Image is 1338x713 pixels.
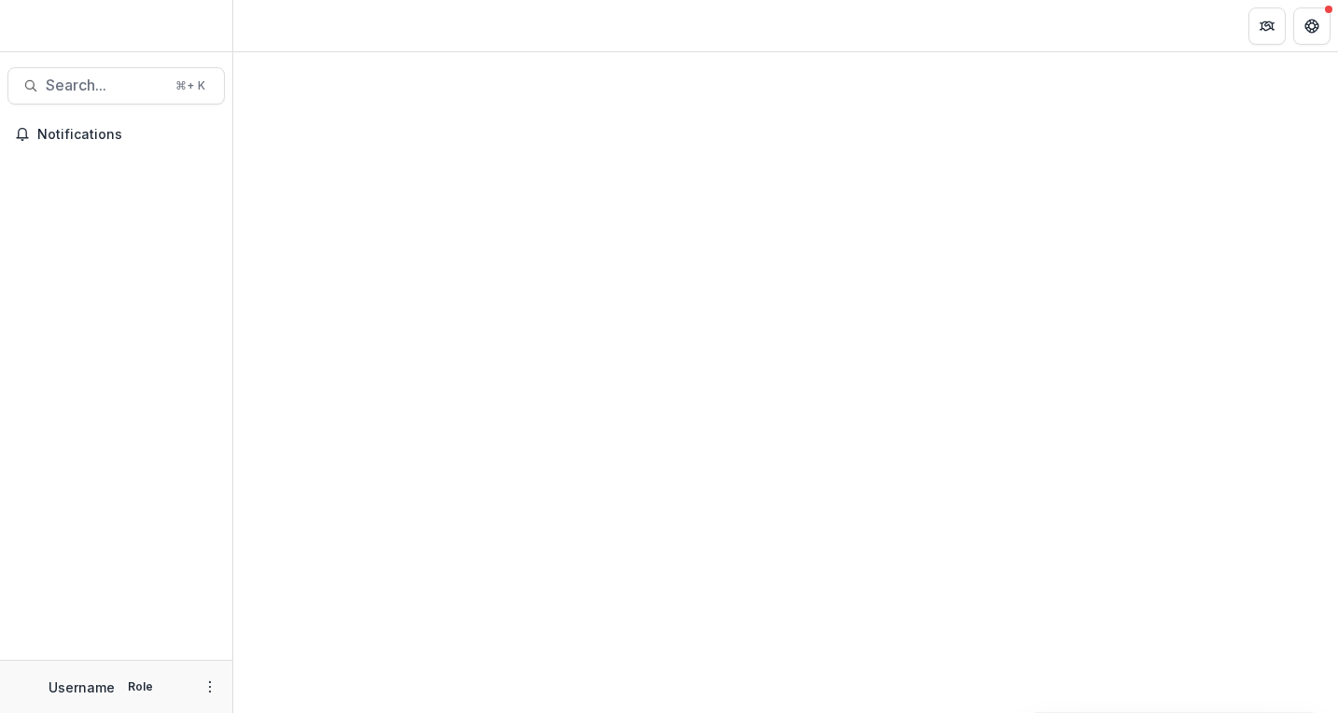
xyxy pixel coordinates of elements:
button: Notifications [7,119,225,149]
p: Username [49,678,115,697]
div: ⌘ + K [172,76,209,96]
button: Partners [1248,7,1286,45]
nav: breadcrumb [241,12,320,39]
span: Notifications [37,127,217,143]
button: More [199,676,221,698]
p: Role [122,678,159,695]
span: Search... [46,77,164,94]
button: Search... [7,67,225,105]
button: Get Help [1293,7,1331,45]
